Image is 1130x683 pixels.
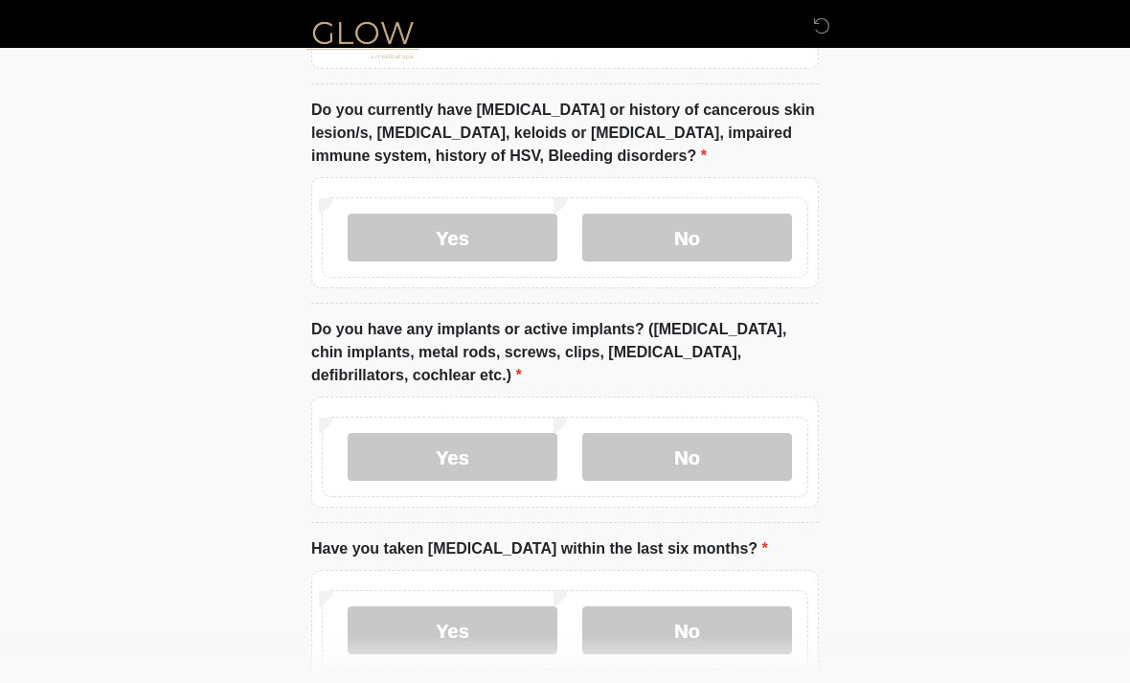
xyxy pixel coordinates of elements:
[582,214,792,262] label: No
[348,606,557,654] label: Yes
[311,537,768,560] label: Have you taken [MEDICAL_DATA] within the last six months?
[582,433,792,481] label: No
[311,318,819,387] label: Do you have any implants or active implants? ([MEDICAL_DATA], chin implants, metal rods, screws, ...
[292,14,434,63] img: Glow Medical Spa Logo
[311,99,819,168] label: Do you currently have [MEDICAL_DATA] or history of cancerous skin lesion/s, [MEDICAL_DATA], keloi...
[348,433,557,481] label: Yes
[582,606,792,654] label: No
[348,214,557,262] label: Yes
